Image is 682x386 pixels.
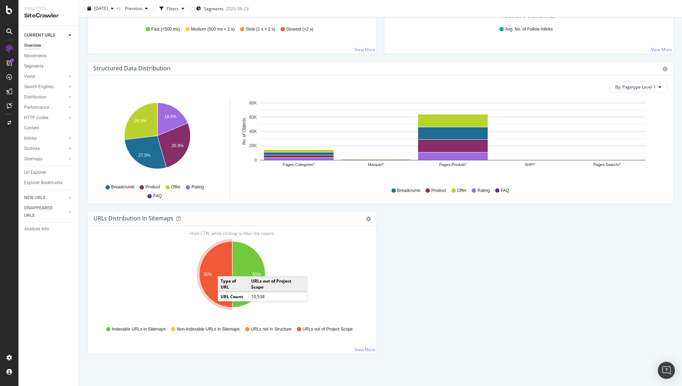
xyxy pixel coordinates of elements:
button: Previous [122,3,151,14]
span: Product [145,184,160,190]
a: View More [354,47,375,53]
text: Pages-Categorie/* [283,162,315,167]
text: 50% [253,272,261,277]
text: 0 [254,158,257,163]
a: Inlinks [24,135,66,142]
div: NEW URLS [24,194,45,202]
span: 2025 Oct. 12th [94,5,108,11]
span: Segments [204,5,224,11]
span: vs [117,5,122,11]
a: View More [354,347,375,353]
text: SHP/* [525,162,536,167]
div: Performance [24,104,49,111]
text: 80K [249,101,257,106]
div: Analytics [24,6,73,12]
div: Sitemaps [24,155,42,163]
a: Explorer Bookmarks [24,179,74,187]
div: CURRENT URLS [24,32,55,39]
span: FAQ [501,188,509,194]
text: 40K [249,129,257,134]
text: Percentile of Crawled URLs [503,14,555,19]
span: Rating [191,184,204,190]
text: 26.9% [172,143,184,148]
a: DISAPPEARED URLS [24,204,66,219]
a: Performance [24,104,66,111]
text: 26.9% [134,118,146,123]
span: Offer [457,188,466,194]
div: Analysis Info [24,225,49,233]
a: Analysis Info [24,225,74,233]
div: 2025-09-23 [226,5,249,11]
div: Movements [24,52,47,60]
div: Url Explorer [24,169,46,176]
div: Explorer Bookmarks [24,179,63,187]
text: 18.6% [164,114,177,119]
a: CURRENT URLS [24,32,66,39]
td: URL Count [218,292,248,301]
div: DISAPPEARED URLS [24,204,60,219]
a: Overview [24,42,74,49]
span: Slowest (>2 s) [286,26,313,32]
span: Offer [171,184,180,190]
div: Structured Data Distribution [93,65,170,72]
a: Content [24,124,74,132]
a: Url Explorer [24,169,74,176]
a: Sitemaps [24,155,66,163]
text: 27.5% [138,153,150,158]
div: Distribution [24,93,47,101]
svg: A chart. [239,98,667,181]
text: Pages-Search/* [593,162,621,167]
span: FAQ [153,193,162,199]
span: URLs not in Structure [251,326,292,332]
button: Filters [157,3,187,14]
text: No. of Objects [242,118,247,145]
span: Breadcrumb [397,188,420,194]
td: URLs out of Project Scope [248,277,307,292]
text: Marque/* [368,162,384,167]
div: gear [366,216,371,221]
a: Movements [24,52,74,60]
a: Distribution [24,93,66,101]
text: 60K [249,115,257,120]
div: SiteCrawler [24,12,73,20]
span: Product [431,188,446,194]
div: Inlinks [24,135,37,142]
div: Content [24,124,39,132]
div: Outlinks [24,145,40,152]
td: Type of URL [218,277,248,292]
a: View More [651,47,672,53]
a: Outlinks [24,145,66,152]
span: Slow (1 s < 2 s) [246,26,275,32]
span: Previous [122,5,142,11]
div: Search Engines [24,83,54,91]
a: Segments [24,63,74,70]
div: Ouvrir le Messenger Intercom [658,362,675,379]
div: Segments [24,63,43,70]
a: NEW URLS [24,194,66,202]
div: Filters [167,5,179,11]
a: Visits [24,73,66,80]
button: Segments2025-09-23 [193,3,251,14]
svg: A chart. [93,237,371,320]
div: Visits [24,73,35,80]
button: [DATE] [85,3,117,14]
div: HTTP Codes [24,114,48,122]
text: 50% [204,272,212,277]
div: URLs Distribution in Sitemaps [93,215,173,222]
button: By: Pagetype Level 1 [609,81,667,93]
span: Breadcrumb [111,184,134,190]
div: gear [662,66,667,71]
span: Medium (500 ms < 1 s) [191,26,235,32]
text: Pages-Produit/* [439,162,467,167]
span: Avg. No. of Follow Inlinks [505,26,553,32]
span: By: Pagetype Level 1 [615,84,656,90]
a: HTTP Codes [24,114,66,122]
span: Indexable URLs in Sitemaps [112,326,166,332]
svg: A chart. [95,98,220,181]
text: 20K [249,143,257,148]
div: Overview [24,42,41,49]
td: 10,538 [248,292,307,301]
